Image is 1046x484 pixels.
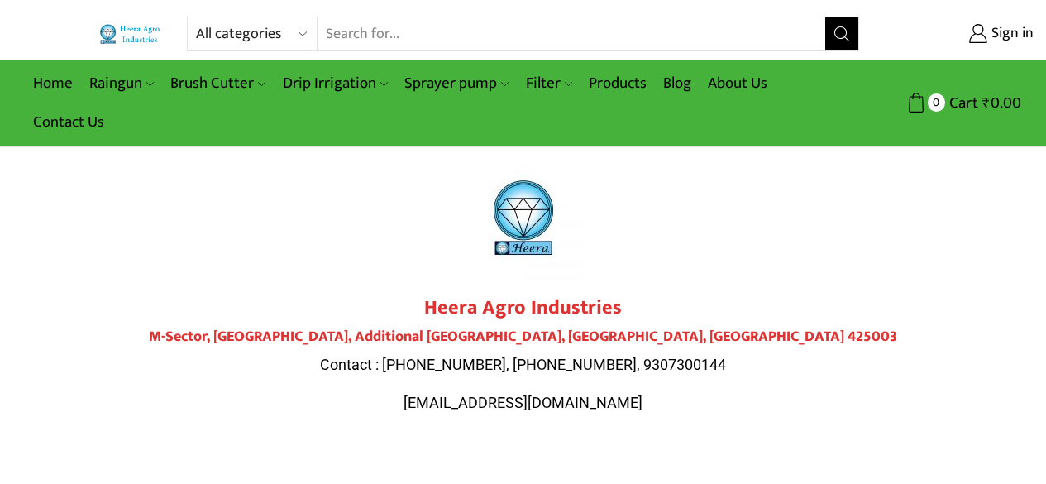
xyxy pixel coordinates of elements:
strong: Heera Agro Industries [424,291,622,324]
a: Filter [518,64,580,103]
a: Home [25,64,81,103]
a: Products [580,64,655,103]
button: Search button [825,17,858,50]
a: Brush Cutter [162,64,274,103]
a: Contact Us [25,103,112,141]
img: heera-logo-1000 [461,156,585,280]
a: Blog [655,64,700,103]
span: Sign in [987,23,1034,45]
bdi: 0.00 [982,90,1021,116]
span: Contact : [PHONE_NUMBER], [PHONE_NUMBER], 9307300144 [320,356,726,373]
a: Drip Irrigation [275,64,396,103]
a: Sprayer pump [396,64,517,103]
input: Search for... [318,17,825,50]
a: About Us [700,64,776,103]
span: 0 [928,93,945,111]
a: Sign in [884,19,1034,49]
span: ₹ [982,90,991,116]
a: Raingun [81,64,162,103]
span: [EMAIL_ADDRESS][DOMAIN_NAME] [404,394,642,411]
span: Cart [945,92,978,114]
a: 0 Cart ₹0.00 [876,88,1021,118]
h4: M-Sector, [GEOGRAPHIC_DATA], Additional [GEOGRAPHIC_DATA], [GEOGRAPHIC_DATA], [GEOGRAPHIC_DATA] 4... [60,328,986,347]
